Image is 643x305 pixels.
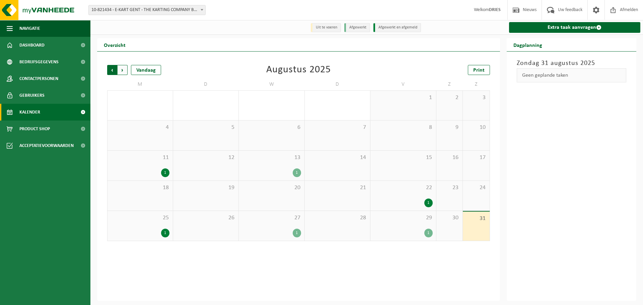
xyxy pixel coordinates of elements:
div: 1 [424,229,433,237]
div: 1 [293,168,301,177]
a: Print [468,65,490,75]
div: Geen geplande taken [517,68,627,82]
td: D [173,78,239,90]
a: Extra taak aanvragen [509,22,641,33]
span: Print [473,68,485,73]
li: Uit te voeren [311,23,341,32]
div: 1 [293,229,301,237]
span: Volgende [118,65,128,75]
td: Z [436,78,463,90]
span: 5 [176,124,235,131]
span: Dashboard [19,37,45,54]
span: 17 [466,154,486,161]
div: Vandaag [131,65,161,75]
span: 16 [440,154,459,161]
span: 23 [440,184,459,192]
li: Afgewerkt [344,23,370,32]
td: Z [463,78,490,90]
span: 2 [440,94,459,101]
span: Navigatie [19,20,40,37]
span: 1 [374,94,433,101]
span: 30 [440,214,459,222]
span: 4 [111,124,169,131]
span: Acceptatievoorwaarden [19,137,74,154]
span: 24 [466,184,486,192]
strong: DRIES [489,7,501,12]
span: 8 [374,124,433,131]
span: 6 [242,124,301,131]
span: 29 [374,214,433,222]
span: Vorige [107,65,117,75]
span: 18 [111,184,169,192]
span: Gebruikers [19,87,45,104]
span: 9 [440,124,459,131]
span: 14 [308,154,367,161]
span: 10-821434 - E-KART GENT - THE KARTING COMPANY BV - GENT [88,5,206,15]
span: 28 [308,214,367,222]
span: 10-821434 - E-KART GENT - THE KARTING COMPANY BV - GENT [89,5,205,15]
div: 1 [424,199,433,207]
h2: Dagplanning [507,38,549,51]
td: W [239,78,305,90]
span: 21 [308,184,367,192]
span: Kalender [19,104,40,121]
span: 7 [308,124,367,131]
span: 3 [466,94,486,101]
h3: Zondag 31 augustus 2025 [517,58,627,68]
span: 22 [374,184,433,192]
h2: Overzicht [97,38,132,51]
span: Product Shop [19,121,50,137]
span: 15 [374,154,433,161]
span: Contactpersonen [19,70,58,87]
li: Afgewerkt en afgemeld [373,23,421,32]
span: 13 [242,154,301,161]
span: 25 [111,214,169,222]
td: V [370,78,436,90]
span: 27 [242,214,301,222]
div: 1 [161,168,169,177]
td: D [305,78,371,90]
span: 19 [176,184,235,192]
td: M [107,78,173,90]
span: Bedrijfsgegevens [19,54,59,70]
div: 1 [161,229,169,237]
span: 20 [242,184,301,192]
span: 26 [176,214,235,222]
span: 31 [466,215,486,222]
span: 12 [176,154,235,161]
div: Augustus 2025 [266,65,331,75]
span: 11 [111,154,169,161]
span: 10 [466,124,486,131]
